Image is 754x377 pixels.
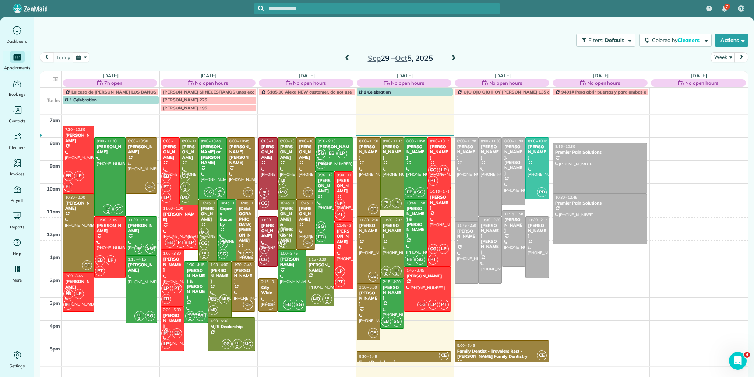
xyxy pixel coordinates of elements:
[234,262,252,267] span: 1:30 - 3:45
[163,251,181,256] span: 1:00 - 3:30
[593,73,609,78] a: [DATE]
[279,181,288,188] small: 2
[395,268,399,272] span: LB
[260,192,269,199] small: 2
[161,283,171,293] span: LP
[63,300,73,310] span: PT
[281,229,285,233] span: LB
[9,117,25,125] span: Contacts
[417,300,427,310] span: CG
[309,257,326,262] span: 1:15 - 3:30
[368,328,378,338] span: CE
[639,34,712,47] button: Colored byCleaners
[383,279,401,284] span: 2:15 - 4:30
[316,232,326,242] span: EB
[163,97,207,102] span: [PERSON_NAME] 225
[428,176,438,186] span: PT
[406,200,426,205] span: 10:45 - 1:45
[261,279,279,284] span: 2:15 - 3:45
[303,187,313,197] span: CE
[3,51,31,71] a: Appointments
[489,79,522,87] span: No open hours
[605,37,624,43] span: Default
[316,221,326,231] span: SG
[335,199,345,209] span: LP
[187,262,204,267] span: 1:30 - 4:15
[335,210,345,220] span: PT
[383,223,402,239] div: [PERSON_NAME]
[711,52,735,62] button: Week
[537,187,547,197] span: PR
[337,223,357,228] span: 11:45 - 2:45
[188,313,192,317] span: YB
[219,206,234,227] div: Capers Easterby
[359,354,377,359] span: 5:30 - 6:45
[243,339,253,349] span: MQ
[103,73,119,78] a: [DATE]
[180,193,190,203] span: MQ
[229,144,253,165] div: [PERSON_NAME] [PERSON_NAME]
[210,318,228,323] span: 4:00 - 5:30
[588,37,604,43] span: Filters:
[267,89,429,95] span: $185.00 Alexa NEW customer, do not use a lot products, vinegar on floors only,
[739,6,744,11] span: PR
[199,228,209,238] span: MQ
[161,328,171,338] span: PT
[439,350,449,360] span: CE
[337,228,351,244] div: [PERSON_NAME]
[504,212,524,216] span: 11:15 - 1:45
[318,172,338,177] span: 9:30 - 12:45
[495,73,511,78] a: [DATE]
[210,268,229,284] div: [PERSON_NAME]
[325,296,329,300] span: LB
[555,195,577,200] span: 10:30 - 12:45
[235,341,239,345] span: LB
[729,352,747,370] iframe: Intercom live chat
[354,54,446,62] h2: 29 – 5, 2025
[145,244,155,254] span: SG
[65,279,92,290] div: [PERSON_NAME]
[528,139,548,143] span: 8:00 - 10:45
[74,289,84,299] span: LP
[3,104,31,125] a: Contacts
[218,189,222,193] span: YB
[161,193,171,203] span: LP
[337,178,351,194] div: [PERSON_NAME]
[65,133,92,143] div: [PERSON_NAME]
[337,172,357,177] span: 9:30 - 11:45
[734,52,748,62] button: next
[359,285,377,290] span: 2:30 - 5:00
[281,178,285,182] span: LB
[299,206,313,222] div: [PERSON_NAME]
[261,217,281,222] span: 11:30 - 1:45
[428,300,438,310] span: LP
[200,253,209,260] small: 2
[318,139,335,143] span: 8:00 - 9:30
[7,38,28,45] span: Dashboard
[504,144,523,176] div: [PERSON_NAME]. [PERSON_NAME]
[368,272,378,282] span: CE
[430,189,450,194] span: 10:15 - 1:45
[381,317,391,327] span: EB
[182,139,202,143] span: 8:00 - 11:00
[95,266,105,276] span: PT
[457,223,477,228] span: 11:45 - 2:30
[384,200,388,204] span: YB
[481,139,501,143] span: 8:00 - 11:30
[406,268,424,273] span: 1:45 - 3:45
[13,276,22,284] span: More
[337,149,347,158] span: LP
[359,144,378,160] div: [PERSON_NAME]
[9,144,25,151] span: Cleaners
[259,255,269,265] span: CG
[299,200,319,205] span: 10:45 - 1:00
[204,187,214,197] span: SG
[381,270,391,277] small: 2
[359,223,378,239] div: [PERSON_NAME]
[186,238,196,248] span: LP
[163,206,183,211] span: 11:00 - 1:00
[208,305,218,315] span: MQ
[221,240,225,244] span: YB
[128,217,148,222] span: 11:30 - 1:15
[528,144,547,160] div: [PERSON_NAME]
